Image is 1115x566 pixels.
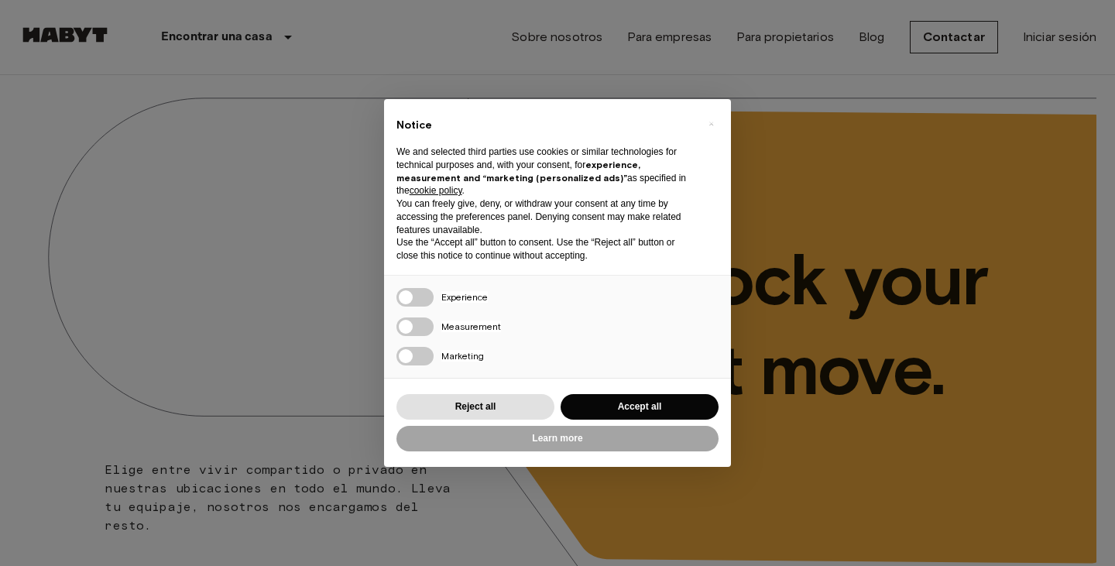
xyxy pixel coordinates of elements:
[396,118,694,133] h2: Notice
[441,321,501,332] span: Measurement
[396,426,719,451] button: Learn more
[410,185,462,196] a: cookie policy
[708,115,714,133] span: ×
[396,394,554,420] button: Reject all
[561,394,719,420] button: Accept all
[396,146,694,197] p: We and selected third parties use cookies or similar technologies for technical purposes and, wit...
[441,291,488,303] span: Experience
[396,159,640,184] strong: experience, measurement and “marketing (personalized ads)”
[396,236,694,262] p: Use the “Accept all” button to consent. Use the “Reject all” button or close this notice to conti...
[441,350,484,362] span: Marketing
[396,197,694,236] p: You can freely give, deny, or withdraw your consent at any time by accessing the preferences pane...
[698,111,723,136] button: Close this notice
